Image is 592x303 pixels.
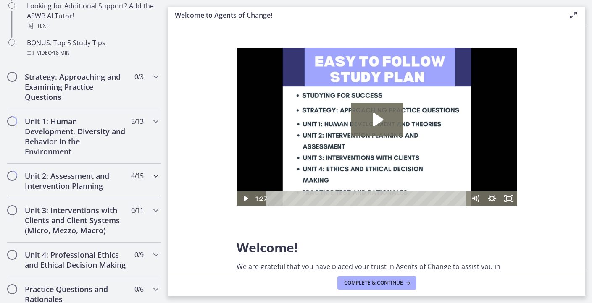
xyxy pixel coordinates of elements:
[25,116,127,157] h2: Unit 1: Human Development, Diversity and Behavior in the Environment
[337,276,416,290] button: Complete & continue
[134,72,143,82] span: 0 / 3
[25,250,127,270] h2: Unit 4: Professional Ethics and Ethical Decision Making
[27,21,158,31] div: Text
[230,144,247,158] button: Mute
[52,48,70,58] span: · 18 min
[134,250,143,260] span: 0 / 9
[264,144,281,158] button: Fullscreen
[175,10,555,20] h3: Welcome to Agents of Change!
[27,1,158,31] div: Looking for Additional Support? Add the ASWB AI Tutor!
[344,279,403,286] span: Complete & continue
[131,171,143,181] span: 4 / 15
[25,171,127,191] h2: Unit 2: Assessment and Intervention Planning
[131,116,143,126] span: 5 / 13
[131,205,143,215] span: 0 / 11
[25,72,127,102] h2: Strategy: Approaching and Examining Practice Questions
[237,261,517,292] p: We are grateful that you have placed your trust in Agents of Change to assist you in preparing fo...
[25,205,127,235] h2: Unit 3: Interventions with Clients and Client Systems (Micro, Mezzo, Macro)
[114,55,167,89] button: Play Video: c1o6hcmjueu5qasqsu00.mp4
[237,239,298,256] span: Welcome!
[27,48,158,58] div: Video
[36,144,226,158] div: Playbar
[27,38,158,58] div: BONUS: Top 5 Study Tips
[134,284,143,294] span: 0 / 6
[247,144,264,158] button: Show settings menu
